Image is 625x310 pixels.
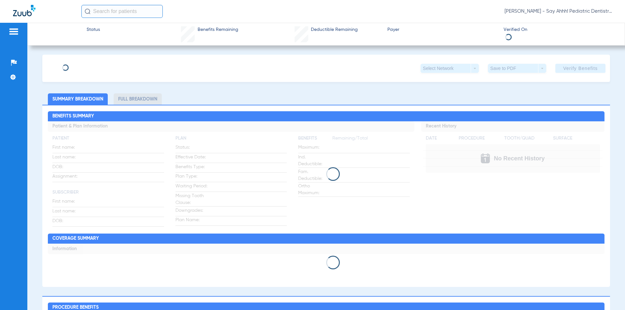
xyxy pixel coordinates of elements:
li: Summary Breakdown [48,93,108,105]
li: Full Breakdown [114,93,162,105]
h2: Coverage Summary [48,234,604,244]
img: Zuub Logo [13,5,35,16]
h2: Benefits Summary [48,111,604,122]
input: Search for patients [81,5,163,18]
span: [PERSON_NAME] - Say Ahhh! Pediatric Dentistry [505,8,612,15]
span: Payer [387,26,498,33]
span: Verified On [504,26,614,33]
span: Status [87,26,100,33]
img: Search Icon [85,8,90,14]
img: hamburger-icon [8,28,19,35]
span: Deductible Remaining [311,26,358,33]
span: Benefits Remaining [198,26,238,33]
